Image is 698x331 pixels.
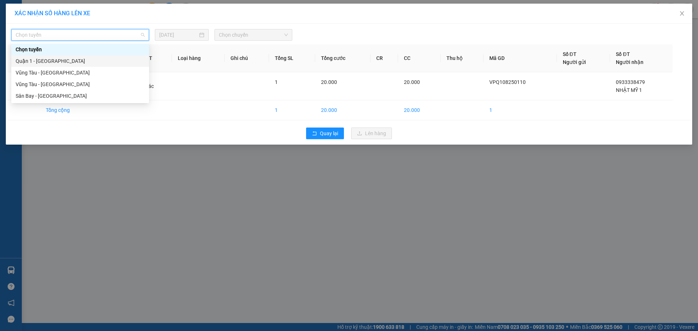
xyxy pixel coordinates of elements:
[489,79,526,85] span: VPQ108250110
[11,55,149,67] div: Quận 1 - Vũng Tàu
[16,69,145,77] div: Vũng Tàu - [GEOGRAPHIC_DATA]
[11,67,149,78] div: Vũng Tàu - Quận 1
[398,100,440,120] td: 20.000
[370,44,398,72] th: CR
[269,44,315,72] th: Tổng SL
[269,100,315,120] td: 1
[11,78,149,90] div: Vũng Tàu - Sân Bay
[398,44,440,72] th: CC
[320,129,338,137] span: Quay lại
[136,44,172,72] th: ĐVT
[312,131,317,137] span: rollback
[306,128,344,139] button: rollbackQuay lại
[351,128,392,139] button: uploadLên hàng
[315,100,370,120] td: 20.000
[321,79,337,85] span: 20.000
[159,31,198,39] input: 11/08/2025
[616,59,643,65] span: Người nhận
[16,80,145,88] div: Vũng Tàu - [GEOGRAPHIC_DATA]
[404,79,420,85] span: 20.000
[563,59,586,65] span: Người gửi
[616,87,642,93] span: NHẬT MỸ 1
[672,4,692,24] button: Close
[16,45,145,53] div: Chọn tuyến
[616,79,645,85] span: 0933338479
[679,11,685,16] span: close
[172,44,225,72] th: Loại hàng
[484,44,557,72] th: Mã GD
[225,44,269,72] th: Ghi chú
[16,29,145,40] span: Chọn tuyến
[16,57,145,65] div: Quận 1 - [GEOGRAPHIC_DATA]
[315,44,370,72] th: Tổng cước
[219,29,288,40] span: Chọn chuyến
[441,44,484,72] th: Thu hộ
[616,51,630,57] span: Số ĐT
[136,72,172,100] td: Khác
[484,100,557,120] td: 1
[8,72,40,100] td: 1
[8,44,40,72] th: STT
[16,92,145,100] div: Sân Bay - [GEOGRAPHIC_DATA]
[15,10,90,17] span: XÁC NHẬN SỐ HÀNG LÊN XE
[11,44,149,55] div: Chọn tuyến
[11,90,149,102] div: Sân Bay - Vũng Tàu
[563,51,577,57] span: Số ĐT
[40,100,109,120] td: Tổng cộng
[275,79,278,85] span: 1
